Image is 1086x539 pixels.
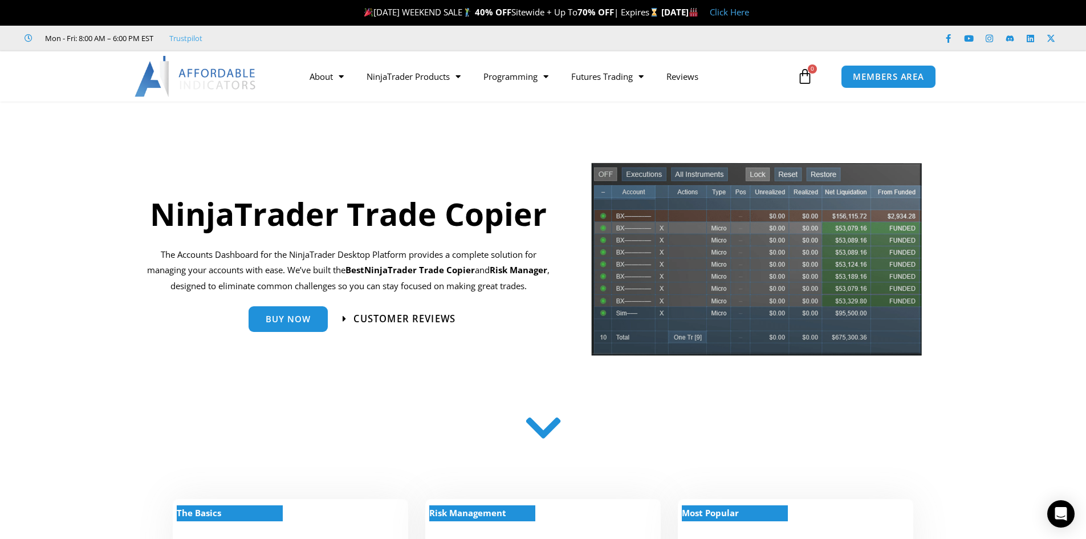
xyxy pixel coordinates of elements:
[463,8,471,17] img: 🏌️‍♂️
[141,192,556,236] h1: NinjaTrader Trade Copier
[808,64,817,74] span: 0
[169,31,202,45] a: Trustpilot
[364,264,475,275] strong: NinjaTrader Trade Copier
[475,6,511,18] strong: 40% OFF
[490,264,547,275] strong: Risk Manager
[42,31,153,45] span: Mon - Fri: 8:00 AM – 6:00 PM EST
[853,72,924,81] span: MEMBERS AREA
[266,315,311,323] span: Buy Now
[364,8,373,17] img: 🎉
[355,63,472,90] a: NinjaTrader Products
[472,63,560,90] a: Programming
[590,161,923,365] img: tradecopier | Affordable Indicators – NinjaTrader
[135,56,257,97] img: LogoAI | Affordable Indicators – NinjaTrader
[141,247,556,295] p: The Accounts Dashboard for the NinjaTrader Desktop Platform provides a complete solution for mana...
[343,314,455,323] a: Customer Reviews
[577,6,614,18] strong: 70% OFF
[710,6,749,18] a: Click Here
[682,507,739,518] strong: Most Popular
[353,314,455,323] span: Customer Reviews
[249,306,328,332] a: Buy Now
[361,6,661,18] span: [DATE] WEEKEND SALE Sitewide + Up To | Expires
[345,264,364,275] b: Best
[650,8,658,17] img: ⌛
[655,63,710,90] a: Reviews
[298,63,355,90] a: About
[661,6,698,18] strong: [DATE]
[780,60,830,93] a: 0
[1047,500,1075,528] div: Open Intercom Messenger
[560,63,655,90] a: Futures Trading
[177,507,221,518] strong: The Basics
[841,65,936,88] a: MEMBERS AREA
[298,63,794,90] nav: Menu
[429,507,506,518] strong: Risk Management
[689,8,698,17] img: 🏭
